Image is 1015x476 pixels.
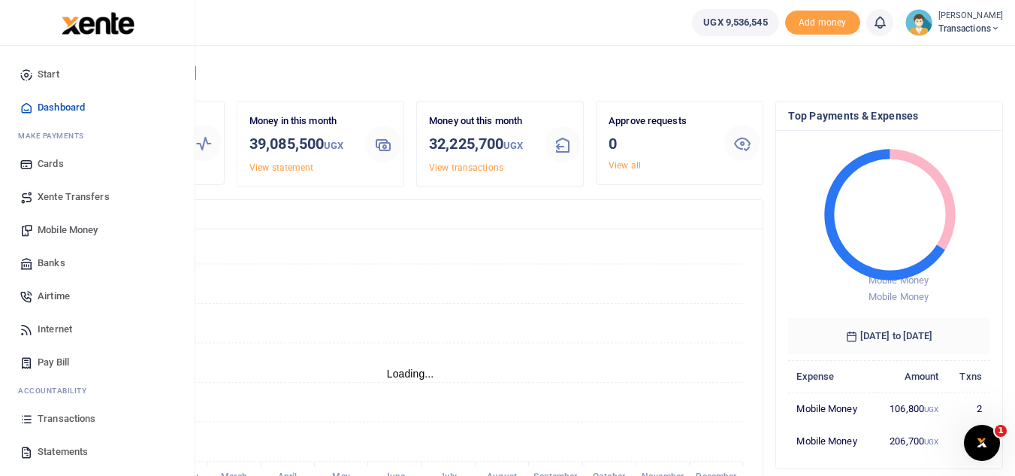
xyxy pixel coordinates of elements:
[12,402,183,435] a: Transactions
[429,132,533,157] h3: 32,225,700
[924,438,938,446] small: UGX
[788,360,874,393] th: Expense
[249,162,313,173] a: View statement
[38,67,59,82] span: Start
[38,411,95,426] span: Transactions
[12,247,183,280] a: Banks
[788,108,990,124] h4: Top Payments & Expenses
[938,22,1003,35] span: Transactions
[38,156,64,171] span: Cards
[12,346,183,379] a: Pay Bill
[29,385,86,396] span: countability
[947,425,990,456] td: 1
[38,223,98,238] span: Mobile Money
[38,355,69,370] span: Pay Bill
[57,65,1003,81] h4: Hello [PERSON_NAME]
[38,289,70,304] span: Airtime
[874,360,947,393] th: Amount
[12,147,183,180] a: Cards
[964,425,1000,461] iframe: Intercom live chat
[12,313,183,346] a: Internet
[12,435,183,468] a: Statements
[26,130,84,141] span: ake Payments
[785,11,860,35] li: Toup your wallet
[249,132,353,157] h3: 39,085,500
[609,132,712,155] h3: 0
[686,9,784,36] li: Wallet ballance
[38,322,72,337] span: Internet
[788,393,874,425] td: Mobile Money
[12,214,183,247] a: Mobile Money
[874,393,947,425] td: 106,800
[947,360,990,393] th: Txns
[12,91,183,124] a: Dashboard
[12,180,183,214] a: Xente Transfers
[924,405,938,414] small: UGX
[995,425,1007,437] span: 1
[868,291,929,302] span: Mobile Money
[429,114,533,129] p: Money out this month
[387,368,434,380] text: Loading...
[38,100,85,115] span: Dashboard
[12,58,183,91] a: Start
[38,189,110,205] span: Xente Transfers
[785,11,860,35] span: Add money
[947,393,990,425] td: 2
[874,425,947,456] td: 206,700
[12,124,183,147] li: M
[905,9,932,36] img: profile-user
[70,206,751,223] h4: Transactions Overview
[62,12,134,35] img: logo-large
[249,114,353,129] p: Money in this month
[12,379,183,402] li: Ac
[609,114,712,129] p: Approve requests
[38,256,65,271] span: Banks
[12,280,183,313] a: Airtime
[905,9,1003,36] a: profile-user [PERSON_NAME] Transactions
[785,16,860,27] a: Add money
[38,444,88,459] span: Statements
[503,140,523,151] small: UGX
[609,160,641,171] a: View all
[429,162,503,173] a: View transactions
[938,10,1003,23] small: [PERSON_NAME]
[788,318,990,354] h6: [DATE] to [DATE]
[692,9,778,36] a: UGX 9,536,545
[324,140,343,151] small: UGX
[703,15,767,30] span: UGX 9,536,545
[60,17,134,28] a: logo-small logo-large logo-large
[868,274,929,286] span: Mobile Money
[788,425,874,456] td: Mobile Money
